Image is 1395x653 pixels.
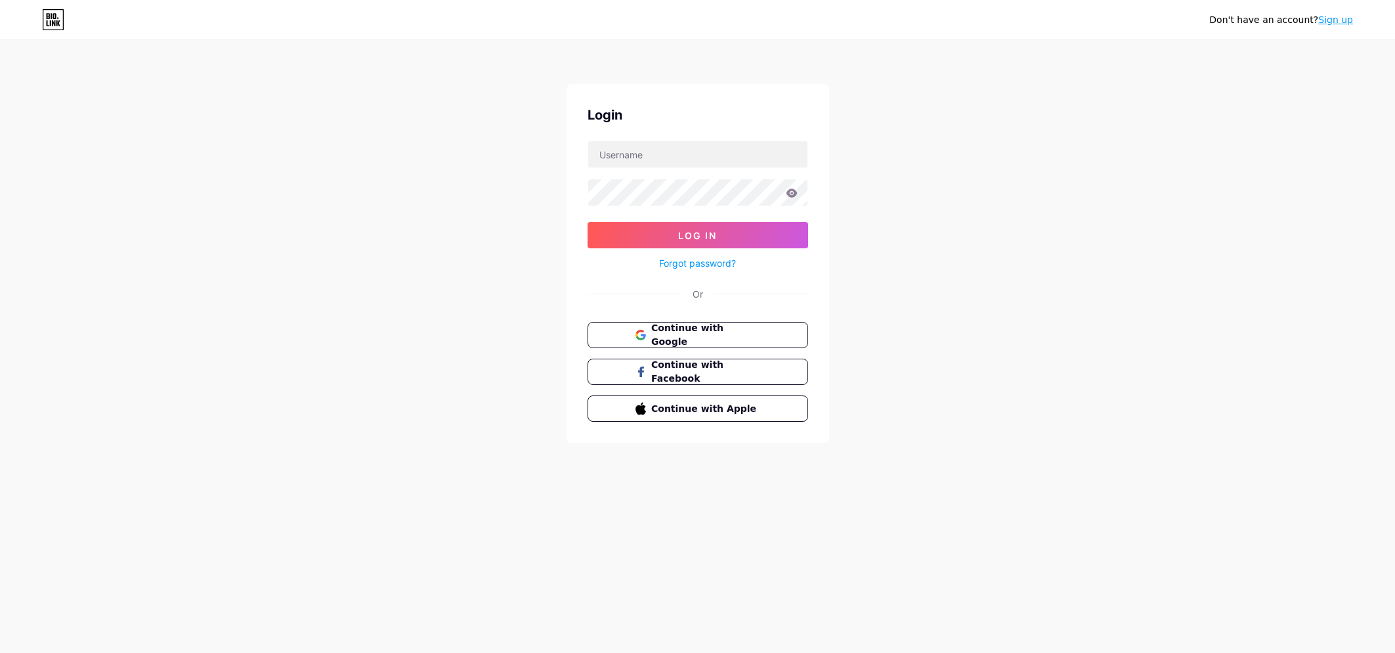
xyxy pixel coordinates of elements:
[588,322,808,348] button: Continue with Google
[693,287,703,301] div: Or
[588,105,808,125] div: Login
[1318,14,1353,25] a: Sign up
[651,358,760,386] span: Continue with Facebook
[1209,13,1353,27] div: Don't have an account?
[659,256,736,270] a: Forgot password?
[678,230,717,241] span: Log In
[651,402,760,416] span: Continue with Apple
[588,395,808,422] button: Continue with Apple
[588,141,807,168] input: Username
[651,321,760,349] span: Continue with Google
[588,359,808,385] button: Continue with Facebook
[588,222,808,248] button: Log In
